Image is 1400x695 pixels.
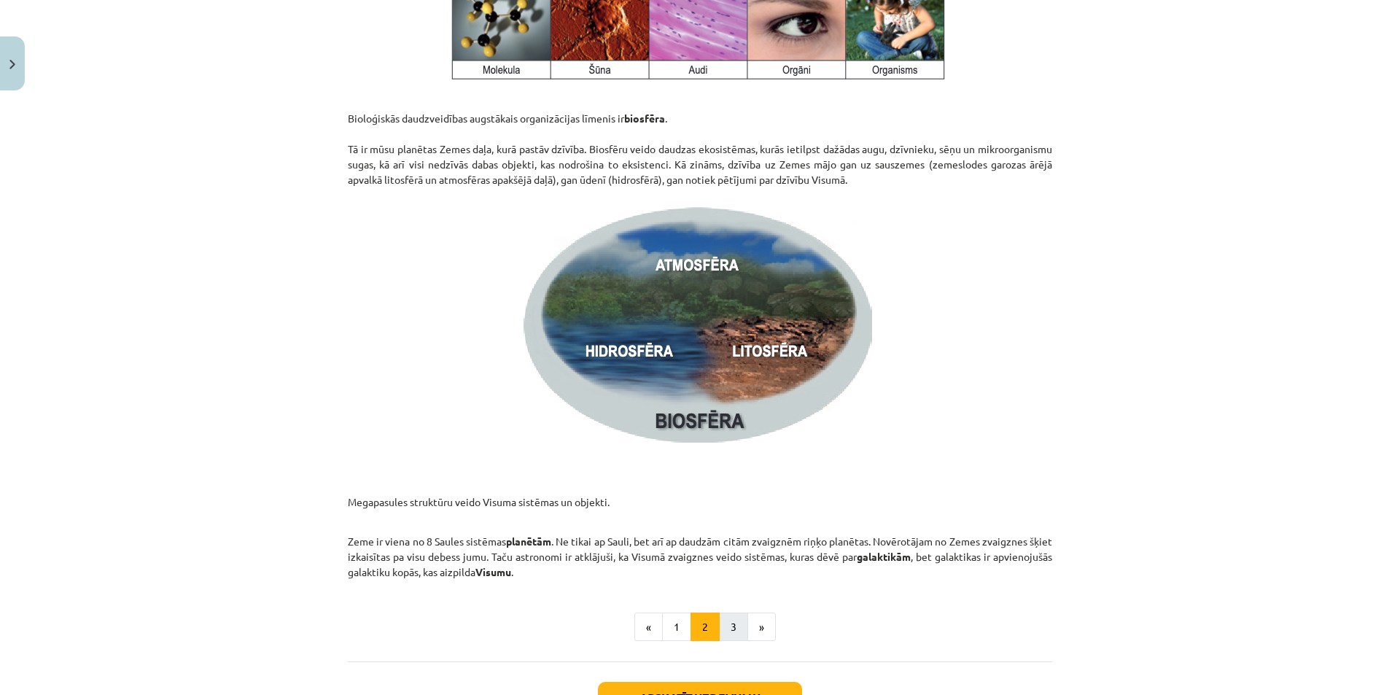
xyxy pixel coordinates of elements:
[348,464,1052,510] p: Megapasules struktūru veido Visuma sistēmas un objekti.
[634,613,663,642] button: «
[475,565,511,578] strong: Visumu
[747,613,776,642] button: »
[9,60,15,69] img: icon-close-lesson-0947bae3869378f0d4975bcd49f059093ad1ed9edebbc8119c70593378902aed.svg
[662,613,691,642] button: 1
[624,112,665,125] strong: biosfēra
[857,550,911,563] strong: galaktikām
[348,96,1052,187] p: Bioloģiskās daudzveidības augstākais organizācijas līmenis ir . Tā ir mūsu planētas Zemes daļa, k...
[348,519,1052,580] p: Zeme ir viena no 8 Saules sistēmas . Ne tikai ap Sauli, bet arī ap daudzām citām zvaigznēm riņķo ...
[348,613,1052,642] nav: Page navigation example
[506,535,551,548] strong: planētām
[691,613,720,642] button: 2
[719,613,748,642] button: 3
